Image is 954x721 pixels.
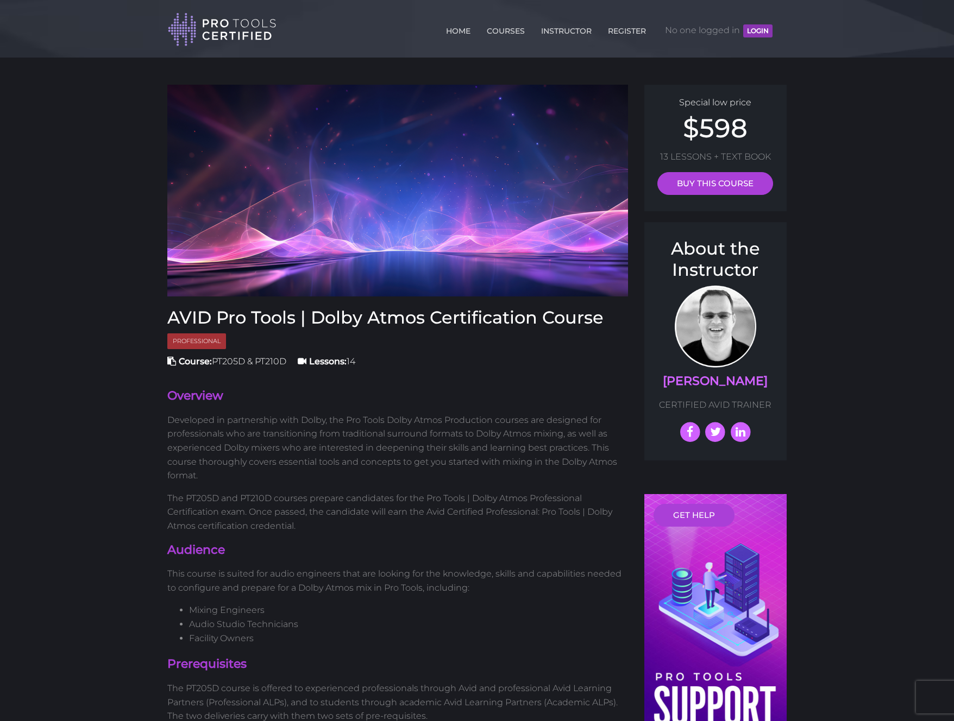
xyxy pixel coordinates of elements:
[655,150,776,164] p: 13 LESSONS + TEXT BOOK
[179,356,212,366] strong: Course:
[167,542,628,559] h4: Audience
[665,14,773,47] span: No one logged in
[167,307,628,328] h3: AVID Pro Tools | Dolby Atmos Certification Course
[663,374,768,388] a: [PERSON_NAME]
[189,631,628,646] li: Facility Owners
[167,491,628,533] p: The PT205D and PT210D courses prepare candidates for the Pro Tools | Dolby Atmos Professional Cer...
[675,286,756,368] img: Prof. Scott
[654,504,735,527] a: GET HELP
[167,356,286,366] span: PT205D & PT210D
[167,85,628,296] img: AVID Pro Tools Dolby Atmos
[189,617,628,631] li: Audio Studio Technicians
[189,603,628,617] li: Mixing Engineers
[743,24,773,37] button: LOGIN
[657,172,773,195] a: BUY THIS COURSE
[309,356,347,366] strong: Lessons:
[167,333,226,349] span: Professional
[605,20,649,37] a: REGISTER
[167,656,628,673] h4: Prerequisites
[298,356,355,366] span: 14
[167,413,628,483] p: Developed in partnership with Dolby, the Pro Tools Dolby Atmos Production courses are designed fo...
[655,115,776,141] h2: $598
[167,388,628,404] h4: Overview
[655,398,776,412] p: CERTIFIED AVID TRAINER
[167,567,628,594] p: This course is suited for audio engineers that are looking for the knowledge, skills and capabili...
[168,12,277,47] img: Pro Tools Certified Logo
[443,20,473,37] a: HOME
[655,238,776,280] h3: About the Instructor
[484,20,528,37] a: COURSES
[679,97,751,107] span: Special low price
[538,20,594,37] a: INSTRUCTOR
